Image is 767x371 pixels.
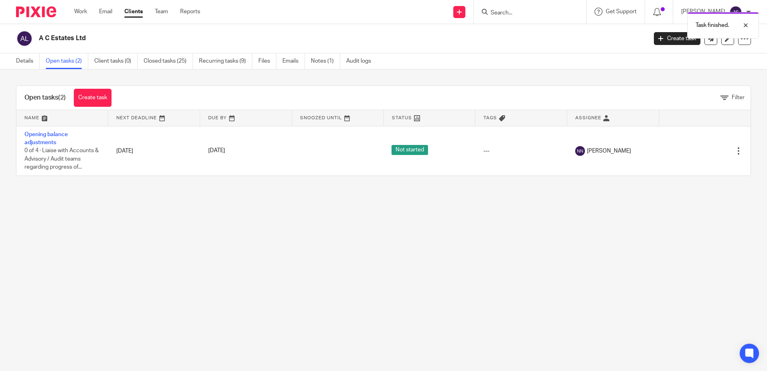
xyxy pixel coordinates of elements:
[46,53,88,69] a: Open tasks (2)
[180,8,200,16] a: Reports
[58,94,66,101] span: (2)
[392,145,428,155] span: Not started
[124,8,143,16] a: Clients
[729,6,742,18] img: svg%3E
[300,116,342,120] span: Snoozed Until
[99,8,112,16] a: Email
[24,94,66,102] h1: Open tasks
[483,116,497,120] span: Tags
[587,147,631,155] span: [PERSON_NAME]
[74,89,112,107] a: Create task
[94,53,138,69] a: Client tasks (0)
[16,30,33,47] img: svg%3E
[39,34,521,43] h2: A C Estates Ltd
[74,8,87,16] a: Work
[392,116,412,120] span: Status
[208,148,225,154] span: [DATE]
[696,21,729,29] p: Task finished.
[108,126,200,175] td: [DATE]
[575,146,585,156] img: svg%3E
[282,53,305,69] a: Emails
[732,95,745,100] span: Filter
[144,53,193,69] a: Closed tasks (25)
[16,6,56,17] img: Pixie
[346,53,377,69] a: Audit logs
[24,148,99,170] span: 0 of 4 · Liaise with Accounts & Advisory / Audit teams regarding progress of...
[258,53,276,69] a: Files
[16,53,40,69] a: Details
[24,132,68,145] a: Opening balance adjustments
[199,53,252,69] a: Recurring tasks (9)
[654,32,700,45] a: Create task
[155,8,168,16] a: Team
[483,147,559,155] div: ---
[311,53,340,69] a: Notes (1)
